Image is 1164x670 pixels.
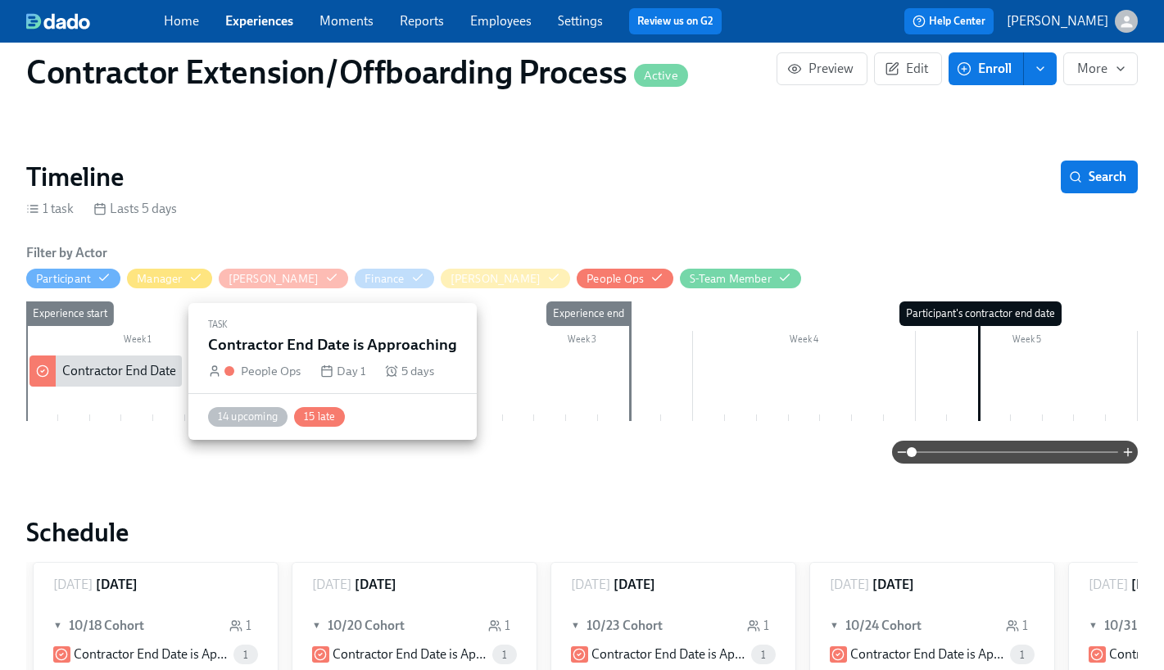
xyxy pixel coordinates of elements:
button: Enroll [949,52,1024,85]
h6: [DATE] [614,576,655,594]
div: Finance [365,271,404,287]
div: [PERSON_NAME] [451,271,541,287]
a: Employees [470,13,532,29]
div: 1 [229,617,251,635]
div: Contractor End Date is Approaching [29,355,182,387]
h1: Contractor Extension/Offboarding Process [26,52,688,92]
span: 1 [1010,649,1035,661]
span: 5 days [401,362,434,380]
p: Contractor End Date is Approaching [333,645,486,663]
span: 1 [233,649,258,661]
a: Reports [400,13,444,29]
button: [PERSON_NAME] [441,269,571,288]
div: S-Team Member [690,271,772,287]
button: Review us on G2 [629,8,722,34]
div: 1 [1006,617,1028,635]
span: ▼ [830,617,841,635]
p: Contractor End Date is Approaching [74,645,227,663]
div: Experience end [546,301,631,326]
span: Search [1072,169,1126,185]
span: ▼ [312,617,324,635]
span: ▼ [53,617,65,635]
div: 1 [747,617,769,635]
button: [PERSON_NAME] [219,269,349,288]
p: Contractor End Date is Approaching [591,645,745,663]
p: [DATE] [571,576,610,594]
span: Help Center [913,13,985,29]
h6: Filter by Actor [26,244,107,262]
div: Week 5 [916,331,1138,352]
span: 1 [492,649,517,661]
span: Enroll [960,61,1012,77]
p: [DATE] [312,576,351,594]
p: Contractor End Date is Approaching [850,645,1003,663]
button: More [1063,52,1138,85]
p: [DATE] [53,576,93,594]
button: Preview [777,52,867,85]
p: [PERSON_NAME] [1007,12,1108,30]
div: Hide Evelyn [229,271,319,287]
span: More [1077,61,1124,77]
h6: 10/23 Cohort [587,617,663,635]
div: Week 1 [26,331,248,352]
button: S-Team Member [680,269,801,288]
h6: 10/20 Cohort [328,617,405,635]
div: 1 task [26,200,74,218]
a: Review us on G2 [637,13,713,29]
span: Active [634,70,688,82]
a: Experiences [225,13,293,29]
h6: [DATE] [872,576,914,594]
h6: [DATE] [355,576,396,594]
span: Edit [888,61,928,77]
a: Moments [319,13,374,29]
p: [DATE] [1089,576,1128,594]
div: Lasts 5 days [93,200,177,218]
div: Contractor End Date is Approaching [62,362,263,380]
h6: [DATE] [96,576,138,594]
button: enroll [1024,52,1057,85]
a: Settings [558,13,603,29]
button: People Ops [577,269,673,288]
button: Manager [127,269,211,288]
div: Hide Participant [36,271,91,287]
span: 14 upcoming [208,410,288,423]
a: Home [164,13,199,29]
span: 15 late [294,410,345,423]
button: Participant [26,269,120,288]
h6: 10/18 Cohort [69,617,144,635]
button: Edit [874,52,942,85]
div: Task [208,316,457,334]
img: dado [26,13,90,29]
div: Week 3 [471,331,693,352]
span: 1 [751,649,776,661]
span: ▼ [1089,617,1100,635]
h5: Contractor End Date is Approaching [208,334,457,355]
div: 1 [488,617,510,635]
span: ▼ [571,617,582,635]
button: Search [1061,161,1138,193]
div: Participant's contractor end date [899,301,1062,326]
div: Week 4 [693,331,915,352]
div: People Ops [241,362,301,380]
h6: 10/24 Cohort [845,617,922,635]
div: Hide People Ops [587,271,644,287]
div: Experience start [26,301,114,326]
div: Day 1 [320,362,365,380]
button: [PERSON_NAME] [1007,10,1138,33]
button: Finance [355,269,433,288]
button: Help Center [904,8,994,34]
h2: Schedule [26,516,1138,549]
p: [DATE] [830,576,869,594]
a: dado [26,13,164,29]
div: Hide Manager [137,271,182,287]
h2: Timeline [26,161,124,193]
span: Preview [790,61,854,77]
